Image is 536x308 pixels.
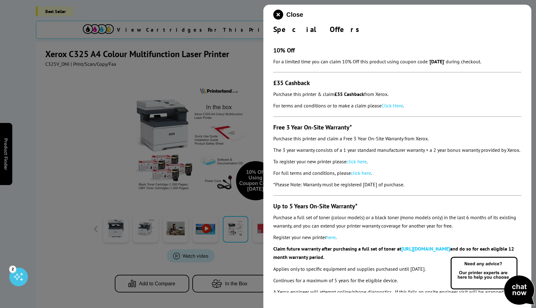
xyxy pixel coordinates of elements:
p: For a limited time you can claim 10% Off this product using coupon code ' ' during checkout. [273,57,521,66]
p: Register your new printer . [273,233,521,242]
a: Click Here [382,102,403,109]
strong: [DATE] [430,58,444,65]
h3: 10% Off [273,46,521,54]
p: Purchase a full set of toner (colour models) or a black toner (mono models only) in the last 6 mo... [273,213,521,230]
a: click here [346,158,367,165]
a: [URL][DOMAIN_NAME] [401,246,450,252]
p: *Please Note: Warranty must be registered [DATE] of purchase. [273,180,521,189]
div: Special Offers [273,25,521,34]
strong: £35 Cashback [334,91,364,97]
span: Close [286,11,303,18]
b: Claim future warranty after purchasing a full set of toner at [273,246,401,252]
p: Applies only to specific equipment and supplies purchased until [DATE]. [273,265,521,273]
h3: Up to 5 Years On-Site Warranty* [273,202,521,210]
h3: Free 3 Year On-Site Warranty* [273,123,521,131]
p: Purchase this printer & claim from Xerox. [273,90,521,98]
a: here [326,234,336,240]
a: click here [351,170,371,176]
h3: £35 Cashback [273,79,521,87]
p: Continues for a maximum of 5 years for the eligible device. [273,276,521,285]
p: A Xerox engineer will attempt online/phone diagnostics . If this fails an onsite engineer visit w... [273,288,521,305]
p: Purchase this printer and claim a Free 3 Year On-Site Warranty from Xerox. [273,134,521,143]
div: 2 [9,265,16,272]
button: close modal [273,10,303,20]
p: For terms and conditions or to make a claim please . [273,102,521,110]
p: The 3 year warranty consists of a 1 year standard manufacturer warranty + a 2 year bonus warranty... [273,146,521,154]
img: Open Live Chat window [449,256,536,307]
p: To register your new printer please . [273,157,521,166]
p: For full terms and conditions, please . [273,169,521,177]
